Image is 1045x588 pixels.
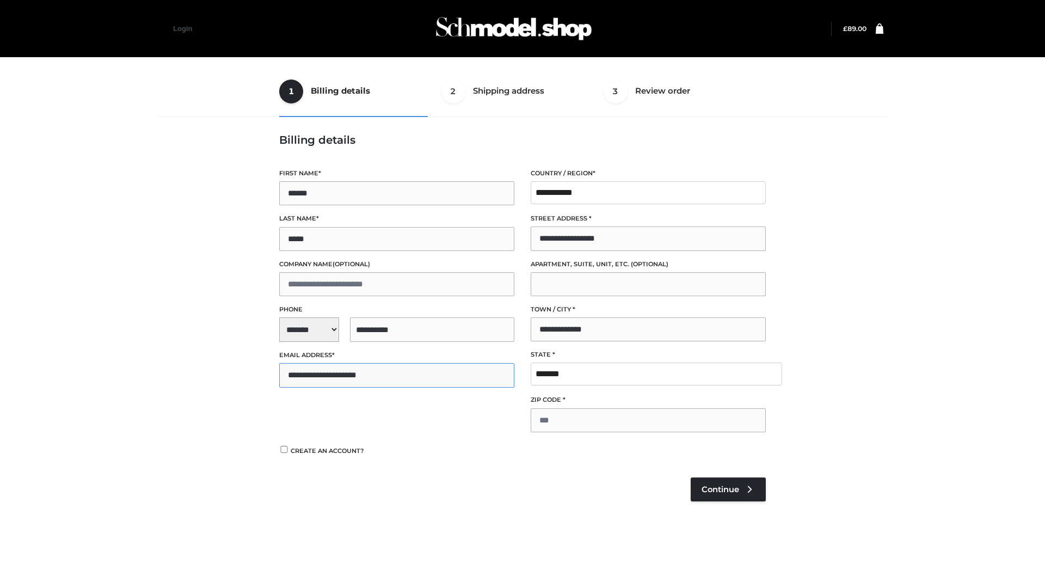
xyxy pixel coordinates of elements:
span: £ [843,24,847,33]
a: Login [173,24,192,33]
a: Continue [691,477,766,501]
label: Apartment, suite, unit, etc. [531,259,766,269]
span: (optional) [631,260,668,268]
span: Create an account? [291,447,364,455]
img: Schmodel Admin 964 [432,7,595,50]
span: Continue [702,485,739,494]
label: Company name [279,259,514,269]
label: ZIP Code [531,395,766,405]
label: Country / Region [531,168,766,179]
label: State [531,350,766,360]
label: Last name [279,213,514,224]
span: (optional) [333,260,370,268]
label: Phone [279,304,514,315]
label: Email address [279,350,514,360]
input: Create an account? [279,446,289,453]
a: £89.00 [843,24,866,33]
label: First name [279,168,514,179]
label: Town / City [531,304,766,315]
bdi: 89.00 [843,24,866,33]
h3: Billing details [279,133,766,146]
label: Street address [531,213,766,224]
